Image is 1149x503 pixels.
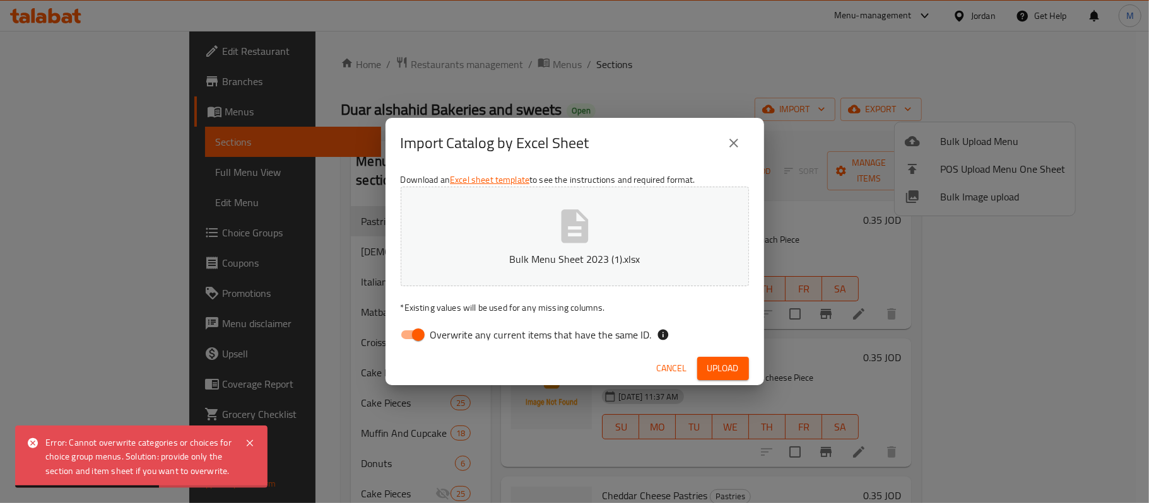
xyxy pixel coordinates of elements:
button: Cancel [652,357,692,380]
p: Existing values will be used for any missing columns. [401,301,749,314]
p: Bulk Menu Sheet 2023 (1).xlsx [420,251,729,267]
svg: If the overwrite option isn't selected, then the items that match an existing ID will be ignored ... [657,328,669,341]
h2: Import Catalog by Excel Sheet [401,133,589,153]
div: Download an to see the instructions and required format. [386,168,764,351]
button: Bulk Menu Sheet 2023 (1).xlsx [401,187,749,286]
span: Overwrite any current items that have the same ID. [430,327,652,342]
span: Cancel [657,361,687,376]
span: Upload [707,361,739,376]
a: Excel sheet template [450,171,529,188]
button: Upload [697,357,749,380]
button: close [719,128,749,158]
div: Error: Cannot overwrite categories or choices for choice group menus. Solution: provide only the ... [45,436,232,478]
